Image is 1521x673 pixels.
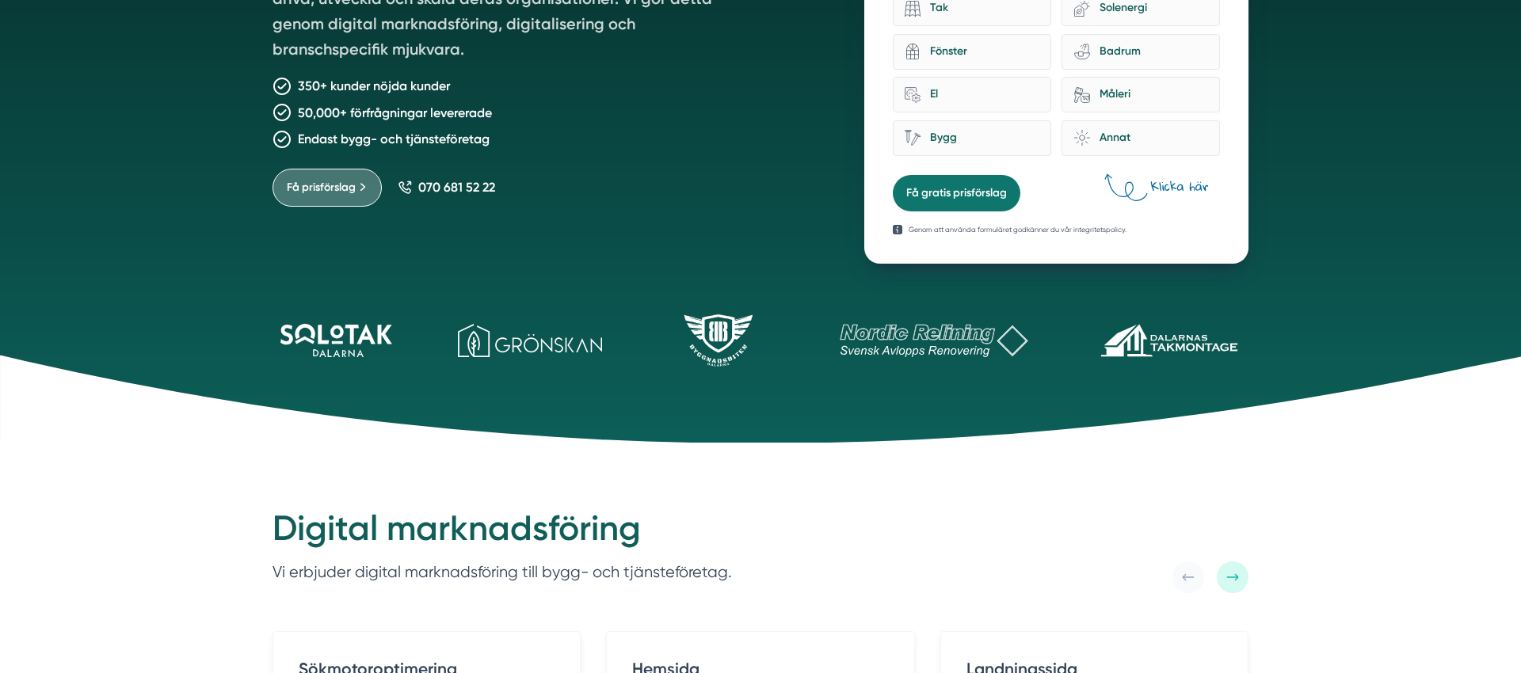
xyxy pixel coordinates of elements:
p: Genom att använda formuläret godkänner du vår integritetspolicy. [909,224,1126,235]
button: Få gratis prisförslag [893,175,1020,211]
a: 070 681 52 22 [398,180,495,195]
p: 350+ kunder nöjda kunder [298,76,450,96]
a: Få prisförslag [273,169,382,207]
p: Vi erbjuder digital marknadsföring till bygg- och tjänsteföretag. [273,560,732,585]
p: 50,000+ förfrågningar levererade [298,103,492,123]
span: Få prisförslag [287,179,356,196]
h2: Digital marknadsföring [273,506,732,560]
p: Endast bygg- och tjänsteföretag [298,129,490,149]
span: 070 681 52 22 [418,180,495,195]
